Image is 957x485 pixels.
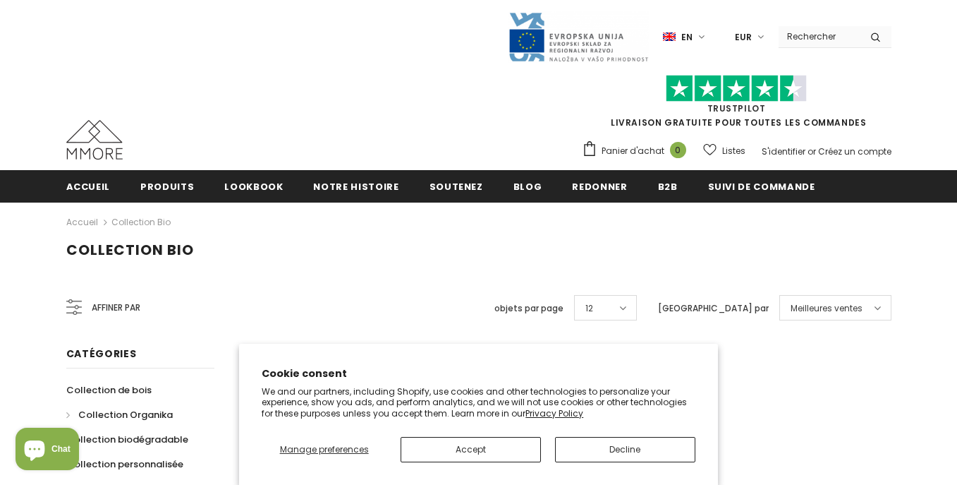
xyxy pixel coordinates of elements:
[681,30,693,44] span: en
[658,170,678,202] a: B2B
[140,170,194,202] a: Produits
[663,31,676,43] img: i-lang-1.png
[572,180,627,193] span: Redonner
[66,427,188,452] a: Collection biodégradable
[762,145,805,157] a: S'identifier
[66,402,173,427] a: Collection Organika
[66,347,137,361] span: Catégories
[78,408,173,421] span: Collection Organika
[11,428,83,474] inbox-online-store-chat: Shopify online store chat
[66,240,194,260] span: Collection Bio
[494,301,563,316] label: objets par page
[585,301,593,316] span: 12
[313,170,398,202] a: Notre histoire
[582,81,891,128] span: LIVRAISON GRATUITE POUR TOUTES LES COMMANDES
[582,140,693,162] a: Panier d'achat 0
[707,102,766,114] a: TrustPilot
[111,216,171,228] a: Collection Bio
[66,180,111,193] span: Accueil
[602,144,664,158] span: Panier d'achat
[140,180,194,193] span: Produits
[708,180,815,193] span: Suivi de commande
[66,170,111,202] a: Accueil
[66,214,98,231] a: Accueil
[66,457,183,471] span: Collection personnalisée
[513,170,542,202] a: Blog
[66,378,152,402] a: Collection de bois
[280,443,369,455] span: Manage preferences
[66,433,188,446] span: Collection biodégradable
[670,142,686,158] span: 0
[224,170,283,202] a: Lookbook
[66,120,123,160] img: Cas MMORE
[708,170,815,202] a: Suivi de commande
[429,170,483,202] a: soutenez
[262,437,386,462] button: Manage preferences
[722,144,745,158] span: Listes
[401,437,541,462] button: Accept
[262,366,695,381] h2: Cookie consent
[66,383,152,397] span: Collection de bois
[513,180,542,193] span: Blog
[92,300,140,316] span: Affiner par
[779,26,860,47] input: Search Site
[572,170,627,202] a: Redonner
[224,180,283,193] span: Lookbook
[66,452,183,477] a: Collection personnalisée
[658,301,769,316] label: [GEOGRAPHIC_DATA] par
[262,386,695,419] p: We and our partners, including Shopify, use cookies and other technologies to personalize your ex...
[508,11,649,63] img: Javni Razpis
[818,145,891,157] a: Créez un compte
[703,138,745,163] a: Listes
[313,180,398,193] span: Notre histoire
[666,75,807,102] img: Faites confiance aux étoiles pilotes
[429,180,483,193] span: soutenez
[807,145,816,157] span: or
[555,437,695,462] button: Decline
[658,180,678,193] span: B2B
[525,407,583,419] a: Privacy Policy
[791,301,862,316] span: Meilleures ventes
[508,30,649,42] a: Javni Razpis
[735,30,752,44] span: EUR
